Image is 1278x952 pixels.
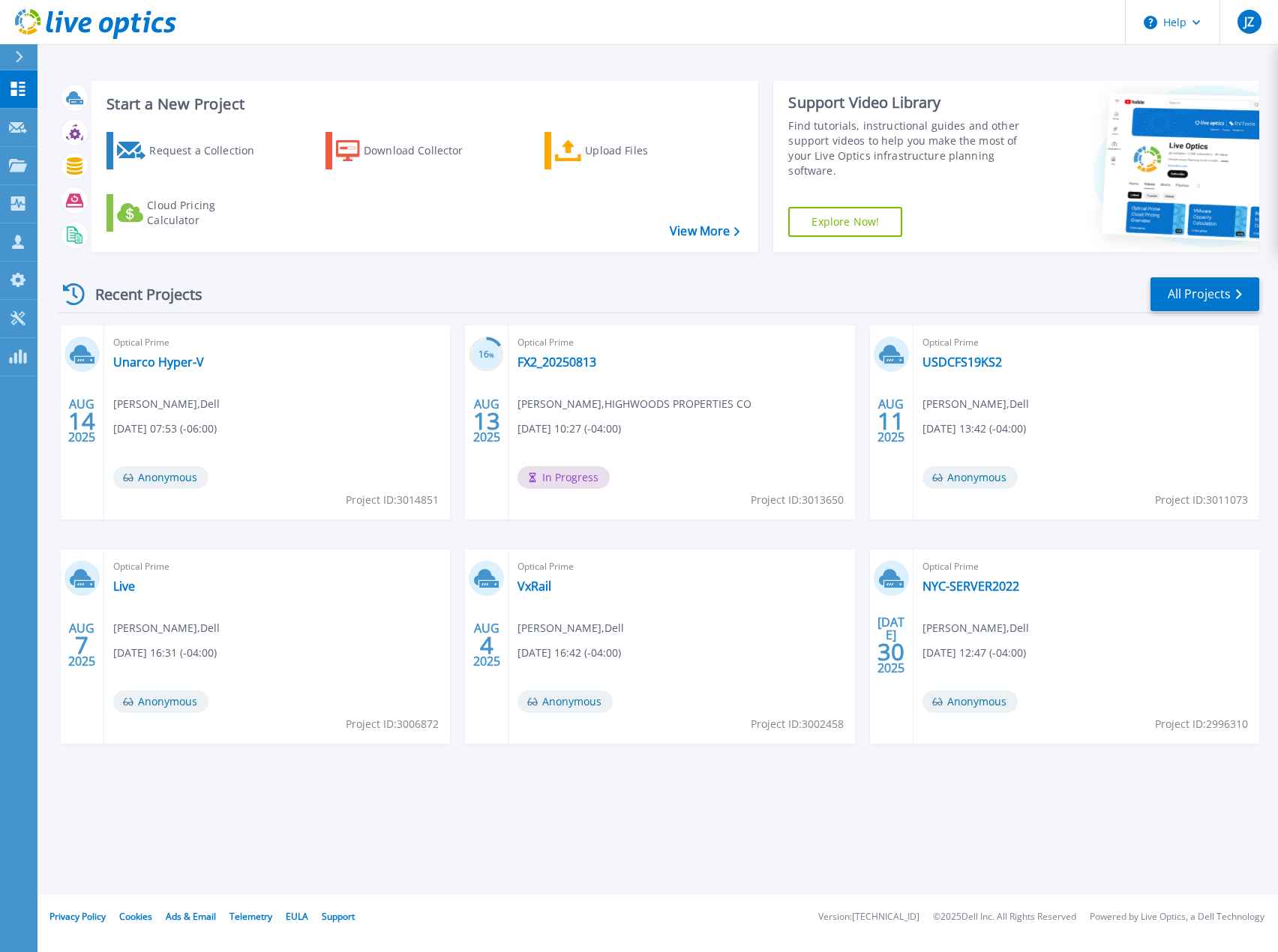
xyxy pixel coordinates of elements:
div: AUG 2025 [877,394,905,448]
a: All Projects [1150,277,1259,311]
div: AUG 2025 [472,618,501,672]
a: Ads & Email [166,910,216,923]
span: Optical Prime [113,334,441,351]
div: Request a Collection [149,136,269,166]
div: AUG 2025 [67,618,96,672]
span: 4 [480,639,493,651]
div: [DATE] 2025 [877,618,905,672]
a: Cloud Pricing Calculator [106,194,274,232]
span: Project ID: 3006872 [346,716,439,732]
h3: Start a New Project [106,96,739,112]
span: 30 [877,645,904,658]
span: [DATE] 12:47 (-04:00) [922,645,1026,661]
span: JZ [1244,16,1254,28]
span: % [489,351,494,359]
span: [DATE] 13:42 (-04:00) [922,421,1026,437]
li: Version: [TECHNICAL_ID] [818,912,919,922]
div: AUG 2025 [67,394,96,448]
a: View More [670,224,739,238]
span: [PERSON_NAME] , HIGHWOODS PROPERTIES CO [517,396,751,412]
a: EULA [286,910,308,923]
span: [PERSON_NAME] , Dell [922,396,1029,412]
span: Anonymous [517,690,613,713]
a: USDCFS19KS2 [922,355,1002,370]
a: NYC-SERVER2022 [922,579,1019,594]
a: Telemetry [229,910,272,923]
span: Anonymous [113,690,208,713]
a: FX2_20250813 [517,355,596,370]
a: VxRail [517,579,551,594]
span: [DATE] 16:42 (-04:00) [517,645,621,661]
span: In Progress [517,466,610,489]
span: Project ID: 3013650 [751,492,844,508]
span: [DATE] 07:53 (-06:00) [113,421,217,437]
a: Privacy Policy [49,910,106,923]
span: 7 [75,639,88,651]
a: Cookies [119,910,152,923]
span: Anonymous [922,466,1018,489]
span: [PERSON_NAME] , Dell [113,396,220,412]
span: Optical Prime [922,334,1250,351]
span: 14 [68,415,95,427]
li: © 2025 Dell Inc. All Rights Reserved [933,912,1076,922]
div: Upload Files [585,136,705,166]
span: Project ID: 3014851 [346,492,439,508]
div: Cloud Pricing Calculator [147,198,267,228]
h3: 16 [469,346,504,364]
span: Optical Prime [113,558,441,575]
span: Optical Prime [517,558,845,575]
span: Optical Prime [922,558,1250,575]
span: [DATE] 16:31 (-04:00) [113,645,217,661]
span: [DATE] 10:27 (-04:00) [517,421,621,437]
span: Anonymous [113,466,208,489]
span: [PERSON_NAME] , Dell [113,620,220,636]
a: Explore Now! [788,207,902,237]
li: Powered by Live Optics, a Dell Technology [1090,912,1264,922]
a: Request a Collection [106,132,274,169]
span: 13 [473,415,500,427]
div: Support Video Library [788,93,1034,112]
a: Live [113,579,135,594]
a: Upload Files [544,132,712,169]
span: 11 [877,415,904,427]
span: Project ID: 3011073 [1155,492,1248,508]
div: Find tutorials, instructional guides and other support videos to help you make the most of your L... [788,118,1034,178]
span: Project ID: 2996310 [1155,716,1248,732]
div: Download Collector [364,136,484,166]
span: Anonymous [922,690,1018,713]
a: Unarco Hyper-V [113,355,204,370]
span: Optical Prime [517,334,845,351]
a: Support [322,910,355,923]
div: AUG 2025 [472,394,501,448]
span: Project ID: 3002458 [751,716,844,732]
span: [PERSON_NAME] , Dell [922,620,1029,636]
div: Recent Projects [58,276,223,313]
span: [PERSON_NAME] , Dell [517,620,624,636]
a: Download Collector [325,132,493,169]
